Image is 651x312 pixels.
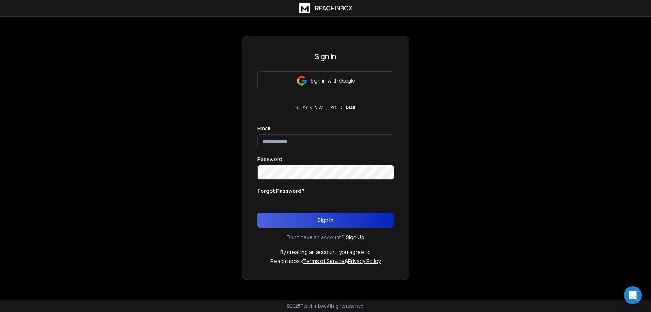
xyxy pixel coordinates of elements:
[299,3,310,13] img: logo
[346,234,364,241] a: Sign Up
[270,257,381,265] p: ReachInbox's &
[257,213,394,228] button: Sign In
[299,3,352,13] a: ReachInbox
[287,303,364,309] p: © 2025 Reachinbox. All rights reserved.
[310,77,355,84] p: Sign in with Google
[624,286,642,304] div: Open Intercom Messenger
[257,187,304,195] p: Forgot Password?
[257,126,270,131] label: Email
[257,157,282,162] label: Password
[348,257,381,265] a: Privacy Policy
[292,105,359,111] p: or, sign in with your email
[257,51,394,62] h3: Sign In
[287,234,344,241] p: Don't have an account?
[257,71,394,90] button: Sign in with Google
[303,257,345,265] a: Terms of Service
[315,4,352,13] h1: ReachInbox
[280,248,371,256] p: By creating an account, you agree to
